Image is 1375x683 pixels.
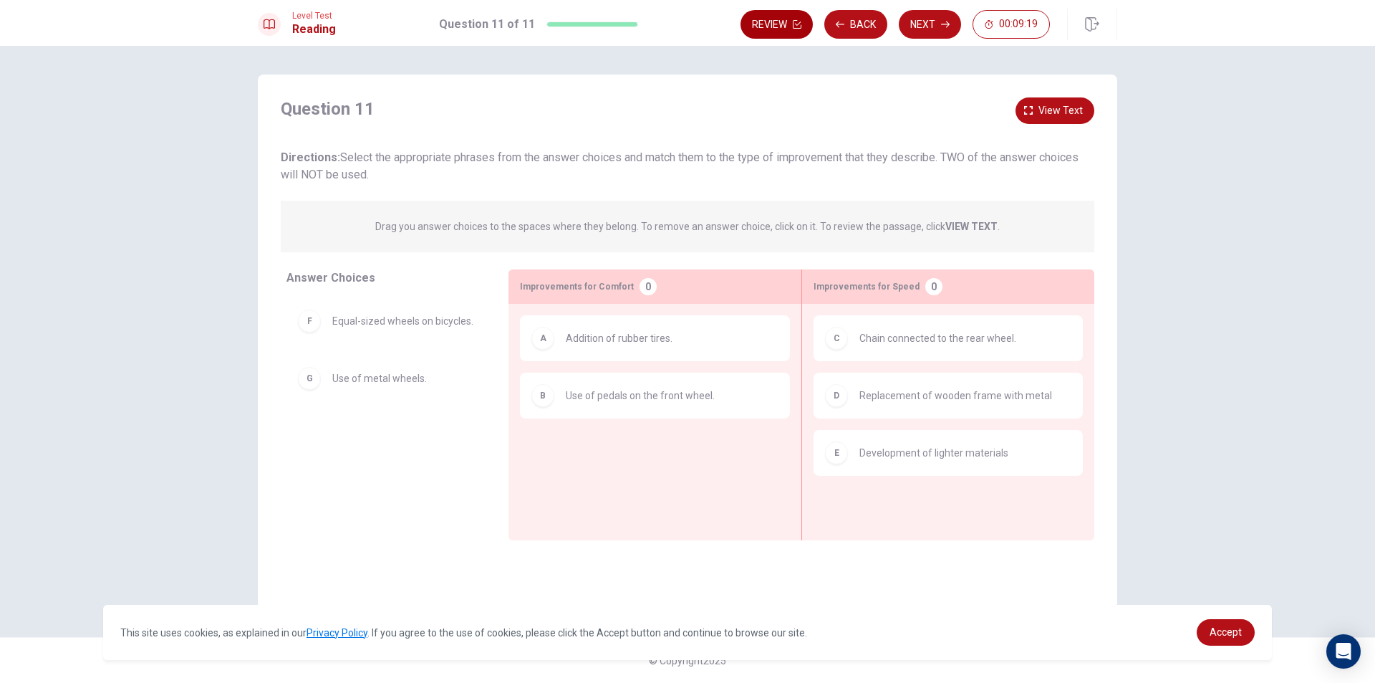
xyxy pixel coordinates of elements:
[740,10,813,39] button: Review
[531,384,554,407] div: B
[520,315,790,361] div: AAddition of rubber tires.
[375,218,1000,235] p: Drag you answer choices to the spaces where they belong. To remove an answer choice, click on it....
[286,298,486,344] div: FEqual-sized wheels on bicycles.
[814,430,1083,476] div: EDevelopment of lighter materials
[520,278,634,295] span: Improvements for Comfort
[814,278,920,295] span: Improvements for Speed
[566,387,715,404] span: Use of pedals on the front wheel.
[899,10,961,39] button: Next
[814,315,1083,361] div: CChain connected to the rear wheel.
[531,327,554,350] div: A
[859,387,1052,404] span: Replacement of wooden frame with metal
[332,312,473,330] span: Equal-sized wheels on bicycles.
[825,384,848,407] div: D
[859,444,1008,462] span: Development of lighter materials
[1326,634,1361,669] div: Open Intercom Messenger
[1197,619,1255,646] a: dismiss cookie message
[292,11,336,21] span: Level Test
[281,151,1079,181] span: Select the appropriate phrases from the answer choices and match them to the type of improvement ...
[281,97,375,120] h4: Question 11
[825,327,848,350] div: C
[824,10,887,39] button: Back
[945,221,998,232] strong: VIEW TEXT
[103,605,1272,660] div: cookieconsent
[825,441,848,464] div: E
[999,19,1038,30] span: 00:09:19
[1038,102,1083,120] span: View text
[439,16,535,33] h1: Question 11 of 11
[286,355,486,401] div: GUse of metal wheels.
[566,330,672,347] span: Addition of rubber tires.
[640,278,657,295] div: 0
[1015,97,1094,124] button: View text
[298,310,321,333] div: F
[292,21,336,38] h1: Reading
[520,373,790,419] div: BUse of pedals on the front wheel.
[814,373,1083,419] div: DReplacement of wooden frame with metal
[298,367,321,390] div: G
[1210,626,1242,638] span: Accept
[332,370,427,387] span: Use of metal wheels.
[120,627,807,639] span: This site uses cookies, as explained in our . If you agree to the use of cookies, please click th...
[925,278,942,295] div: 0
[281,151,340,164] strong: Directions:
[859,330,1016,347] span: Chain connected to the rear wheel.
[307,627,367,639] a: Privacy Policy
[286,271,375,285] span: Answer Choices
[973,10,1050,39] button: 00:09:19
[649,655,726,667] span: © Copyright 2025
